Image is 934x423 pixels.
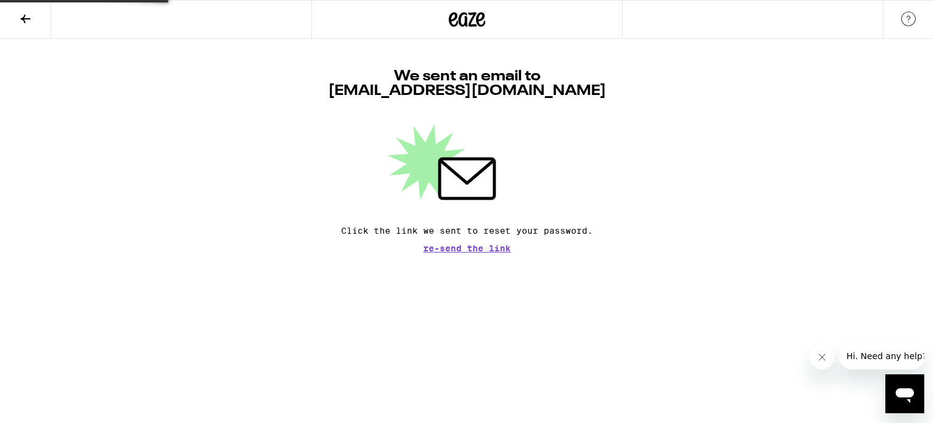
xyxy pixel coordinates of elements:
iframe: Message from company [839,343,924,369]
p: Click the link we sent to reset your password. [341,226,593,236]
iframe: Button to launch messaging window [885,374,924,413]
iframe: Close message [810,345,834,369]
button: Re-send the link [423,244,511,253]
span: Hi. Need any help? [7,9,88,18]
h1: We sent an email to [EMAIL_ADDRESS][DOMAIN_NAME] [328,69,606,99]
